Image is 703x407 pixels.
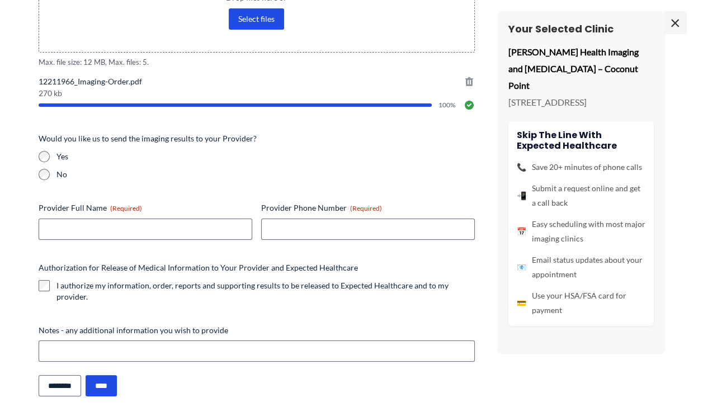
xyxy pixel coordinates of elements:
[517,224,526,239] span: 📅
[517,217,645,246] li: Easy scheduling with most major imaging clinics
[508,44,654,93] p: [PERSON_NAME] Health Imaging and [MEDICAL_DATA] – Coconut Point
[350,204,382,212] span: (Required)
[39,57,475,68] span: Max. file size: 12 MB, Max. files: 5.
[56,280,475,302] label: I authorize my information, order, reports and supporting results to be released to Expected Heal...
[517,181,645,210] li: Submit a request online and get a call back
[56,169,475,180] label: No
[110,204,142,212] span: (Required)
[39,202,252,214] label: Provider Full Name
[39,133,257,144] legend: Would you like us to send the imaging results to your Provider?
[517,288,645,318] li: Use your HSA/FSA card for payment
[438,102,457,108] span: 100%
[517,160,645,174] li: Save 20+ minutes of phone calls
[39,76,475,87] span: 12211966_Imaging-Order.pdf
[517,260,526,275] span: 📧
[39,325,475,336] label: Notes - any additional information you wish to provide
[39,262,358,273] legend: Authorization for Release of Medical Information to Your Provider and Expected Healthcare
[517,160,526,174] span: 📞
[56,151,475,162] label: Yes
[39,89,475,97] span: 270 kb
[508,94,654,111] p: [STREET_ADDRESS]
[517,130,645,151] h4: Skip the line with Expected Healthcare
[517,296,526,310] span: 💳
[517,253,645,282] li: Email status updates about your appointment
[664,11,686,34] span: ×
[517,188,526,203] span: 📲
[229,8,284,30] button: select files, imaging order or prescription(required)
[508,22,654,35] h3: Your Selected Clinic
[261,202,475,214] label: Provider Phone Number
